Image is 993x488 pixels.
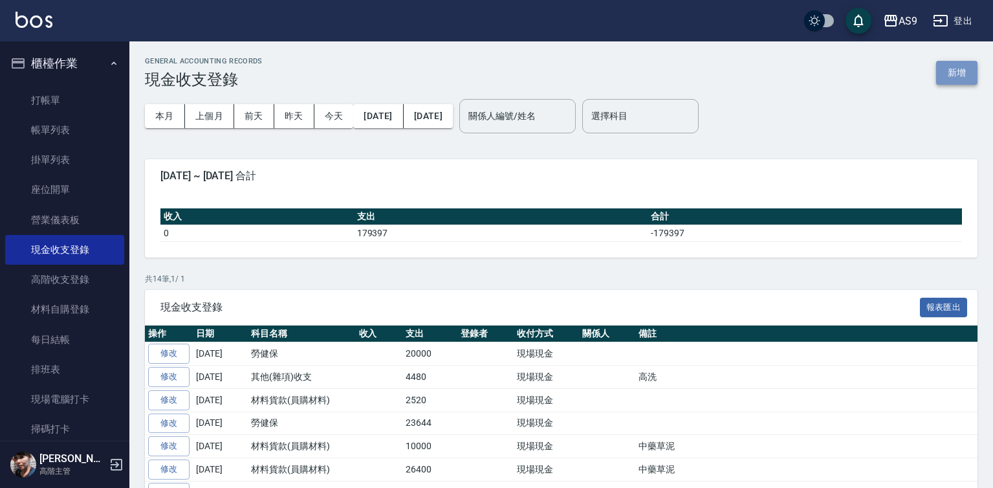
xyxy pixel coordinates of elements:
td: [DATE] [193,458,248,482]
th: 登錄者 [457,326,514,342]
td: 現場現金 [514,412,579,435]
th: 收入 [356,326,403,342]
h5: [PERSON_NAME] [39,452,105,465]
a: 營業儀表板 [5,205,124,235]
a: 修改 [148,390,190,410]
p: 共 14 筆, 1 / 1 [145,273,977,285]
td: 現場現金 [514,366,579,389]
a: 現金收支登錄 [5,235,124,265]
td: -179397 [648,225,962,241]
td: 0 [160,225,354,241]
th: 合計 [648,208,962,225]
td: [DATE] [193,388,248,412]
td: 20000 [402,342,457,366]
td: 中藥草泥 [635,435,986,458]
td: 現場現金 [514,458,579,482]
td: 其他(雜項)收支 [248,366,356,389]
span: [DATE] ~ [DATE] 合計 [160,170,962,183]
a: 現場電腦打卡 [5,384,124,414]
button: 新增 [936,61,977,85]
td: 材料貨款(員購材料) [248,388,356,412]
td: 勞健保 [248,412,356,435]
td: 材料貨款(員購材料) [248,458,356,482]
a: 座位開單 [5,175,124,205]
th: 支出 [354,208,648,225]
td: 179397 [354,225,648,241]
a: 修改 [148,344,190,364]
td: 高洗 [635,366,986,389]
td: 中藥草泥 [635,458,986,482]
span: 現金收支登錄 [160,301,920,314]
th: 收入 [160,208,354,225]
button: 登出 [928,9,977,33]
a: 修改 [148,436,190,456]
td: 現場現金 [514,388,579,412]
a: 修改 [148,460,190,480]
th: 備註 [635,326,986,342]
td: 現場現金 [514,342,579,366]
div: AS9 [899,13,917,29]
a: 排班表 [5,355,124,384]
a: 掛單列表 [5,145,124,175]
button: [DATE] [404,104,453,128]
th: 日期 [193,326,248,342]
a: 帳單列表 [5,115,124,145]
td: 現場現金 [514,435,579,458]
a: 修改 [148,414,190,434]
td: 23644 [402,412,457,435]
h2: GENERAL ACCOUNTING RECORDS [145,57,263,65]
td: 4480 [402,366,457,389]
h3: 現金收支登錄 [145,71,263,89]
button: 昨天 [274,104,314,128]
button: 今天 [314,104,354,128]
p: 高階主管 [39,465,105,477]
button: 前天 [234,104,274,128]
td: [DATE] [193,342,248,366]
button: 櫃檯作業 [5,47,124,80]
a: 修改 [148,367,190,387]
td: 26400 [402,458,457,482]
button: [DATE] [353,104,403,128]
a: 報表匯出 [920,300,968,313]
button: 報表匯出 [920,298,968,318]
td: [DATE] [193,435,248,458]
button: 本月 [145,104,185,128]
a: 每日結帳 [5,325,124,355]
th: 科目名稱 [248,326,356,342]
th: 收付方式 [514,326,579,342]
button: 上個月 [185,104,234,128]
td: [DATE] [193,412,248,435]
td: 10000 [402,435,457,458]
th: 支出 [402,326,457,342]
td: 2520 [402,388,457,412]
th: 關係人 [579,326,635,342]
a: 掃碼打卡 [5,414,124,444]
button: AS9 [878,8,922,34]
a: 高階收支登錄 [5,265,124,294]
th: 操作 [145,326,193,342]
td: 材料貨款(員購材料) [248,435,356,458]
img: Person [10,452,36,478]
td: [DATE] [193,366,248,389]
a: 材料自購登錄 [5,294,124,324]
a: 新增 [936,66,977,78]
td: 勞健保 [248,342,356,366]
a: 打帳單 [5,85,124,115]
img: Logo [16,12,52,28]
button: save [846,8,871,34]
